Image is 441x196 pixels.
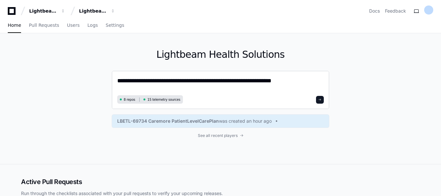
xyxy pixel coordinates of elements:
[67,18,80,33] a: Users
[21,177,420,186] h2: Active Pull Requests
[385,8,406,14] button: Feedback
[106,23,124,27] span: Settings
[112,133,329,138] a: See all recent players
[369,8,380,14] a: Docs
[8,23,21,27] span: Home
[29,18,59,33] a: Pull Requests
[8,18,21,33] a: Home
[87,23,98,27] span: Logs
[117,118,219,124] span: LBETL-69734 Caremore PatientLevelCarePlan
[117,118,324,124] a: LBETL-69734 Caremore PatientLevelCarePlanwas created an hour ago
[29,23,59,27] span: Pull Requests
[198,133,238,138] span: See all recent players
[79,8,107,14] div: Lightbeam Health Solutions
[112,49,329,60] h1: Lightbeam Health Solutions
[124,97,135,102] span: 8 repos
[29,8,57,14] div: Lightbeam Health
[106,18,124,33] a: Settings
[219,118,272,124] span: was created an hour ago
[147,97,180,102] span: 15 telemetry sources
[27,5,68,17] button: Lightbeam Health
[76,5,118,17] button: Lightbeam Health Solutions
[67,23,80,27] span: Users
[87,18,98,33] a: Logs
